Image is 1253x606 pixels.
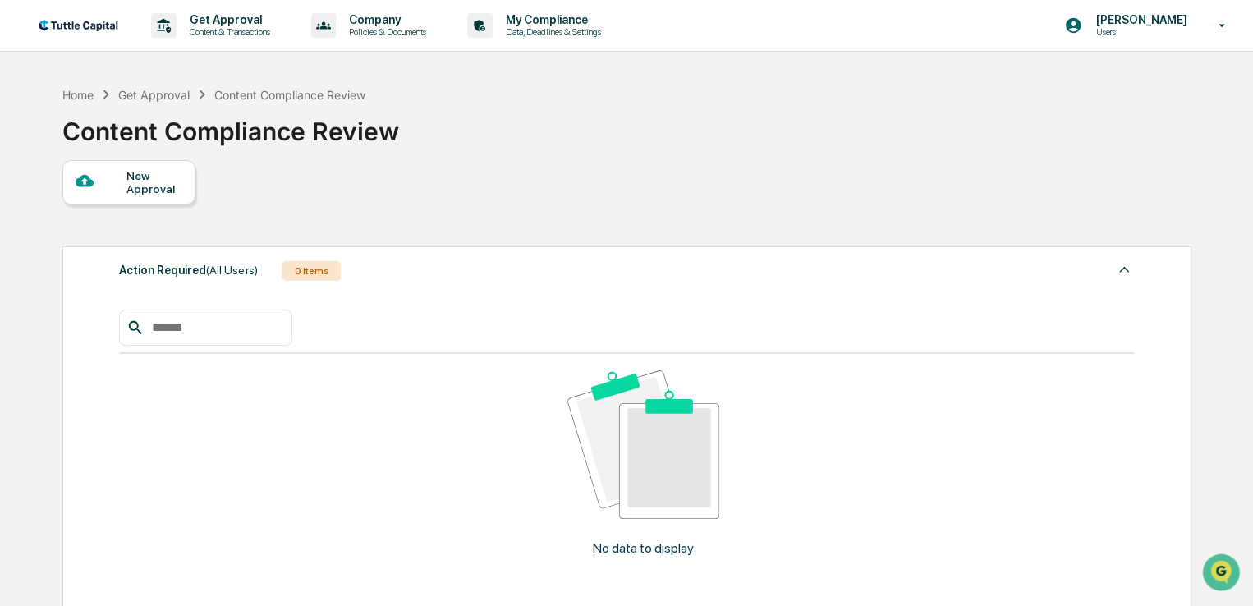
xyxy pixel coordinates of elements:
[593,540,694,556] p: No data to display
[62,88,94,102] div: Home
[33,207,106,223] span: Preclearance
[116,278,199,291] a: Powered byPylon
[567,370,719,519] img: No data
[177,26,278,38] p: Content & Transactions
[16,240,30,253] div: 🔎
[1114,259,1134,279] img: caret
[62,103,399,146] div: Content Compliance Review
[1200,552,1245,596] iframe: Open customer support
[282,261,341,281] div: 0 Items
[39,20,118,31] img: logo
[336,26,434,38] p: Policies & Documents
[163,278,199,291] span: Pylon
[33,238,103,255] span: Data Lookup
[493,26,609,38] p: Data, Deadlines & Settings
[112,200,210,230] a: 🗄️Attestations
[1082,26,1195,38] p: Users
[206,264,257,277] span: (All Users)
[493,13,609,26] p: My Compliance
[336,13,434,26] p: Company
[118,88,190,102] div: Get Approval
[177,13,278,26] p: Get Approval
[16,34,299,61] p: How can we help?
[126,169,181,195] div: New Approval
[16,209,30,222] div: 🖐️
[1082,13,1195,26] p: [PERSON_NAME]
[10,232,110,261] a: 🔎Data Lookup
[119,209,132,222] div: 🗄️
[119,259,257,281] div: Action Required
[10,200,112,230] a: 🖐️Preclearance
[135,207,204,223] span: Attestations
[279,131,299,150] button: Start new chat
[56,126,269,142] div: Start new chat
[56,142,208,155] div: We're available if you need us!
[214,88,365,102] div: Content Compliance Review
[16,126,46,155] img: 1746055101610-c473b297-6a78-478c-a979-82029cc54cd1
